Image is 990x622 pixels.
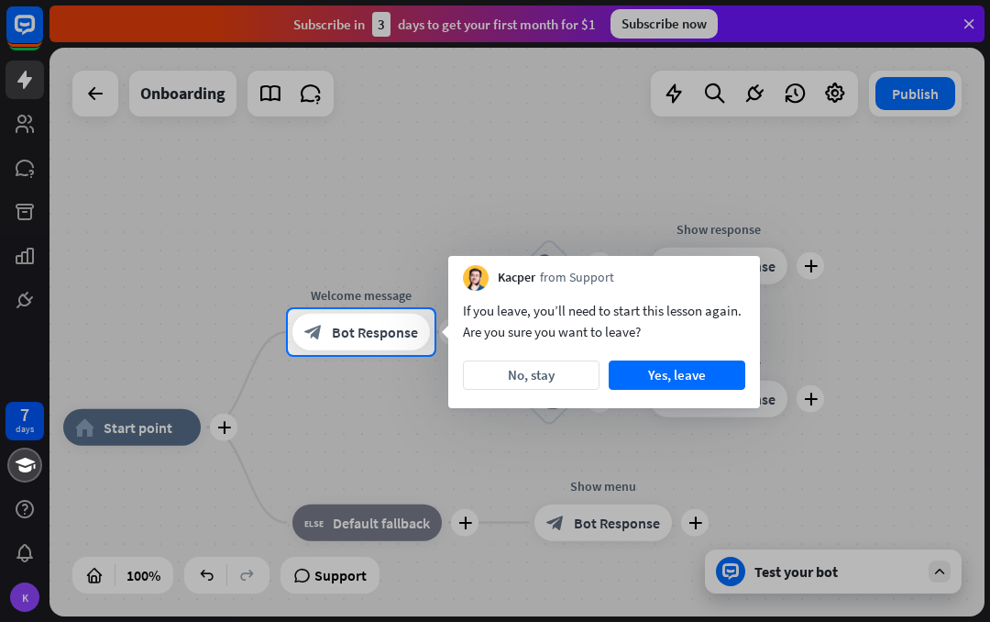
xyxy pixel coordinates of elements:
span: Bot Response [332,323,418,341]
span: from Support [540,269,614,287]
div: If you leave, you’ll need to start this lesson again. Are you sure you want to leave? [463,300,745,342]
span: Kacper [498,269,535,287]
i: block_bot_response [304,323,323,341]
button: Yes, leave [609,361,745,390]
button: No, stay [463,361,599,390]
